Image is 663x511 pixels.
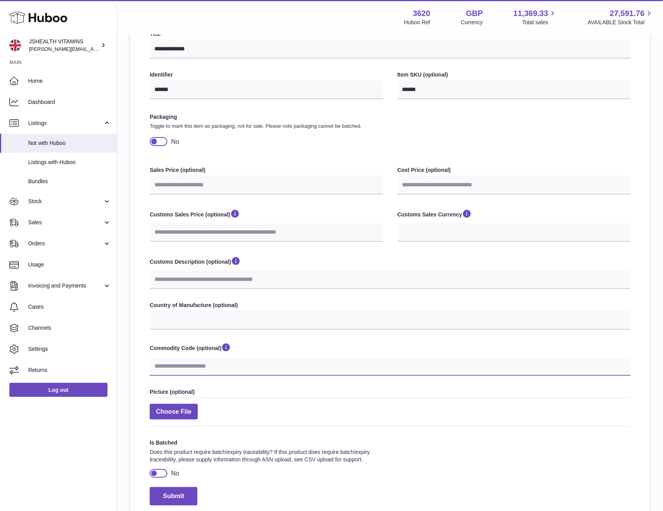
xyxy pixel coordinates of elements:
[150,113,631,121] label: Packaging
[28,139,111,147] span: Not with Huboo
[150,123,631,130] p: Toggle to mark this item as packaging, not for sale. Please note packaging cannot be batched.
[150,439,383,447] label: Is Batched
[9,383,108,397] a: Log out
[29,38,99,53] div: JSHEALTH VITAMINS
[28,240,103,247] span: Orders
[150,71,383,79] label: Identifier
[171,138,179,146] div: No
[28,219,103,226] span: Sales
[150,209,383,221] label: Customs Sales Price (optional)
[28,324,111,332] span: Channels
[28,120,103,127] span: Listings
[28,261,111,268] span: Usage
[522,19,557,26] span: Total sales
[397,71,631,79] label: Item SKU (optional)
[9,39,21,51] img: francesca@jshealthvitamins.com
[588,8,654,26] a: 27,591.76 AVAILABLE Stock Total
[28,345,111,353] span: Settings
[28,303,111,311] span: Cases
[150,342,631,355] label: Commodity Code (optional)
[29,46,157,52] span: [PERSON_NAME][EMAIL_ADDRESS][DOMAIN_NAME]
[397,209,631,221] label: Customs Sales Currency
[397,166,631,174] label: Cost Price (optional)
[404,19,430,26] div: Huboo Ref
[150,448,383,463] p: Does this product require batch/expiry traceability? If this product does require batch/expiry tr...
[171,469,179,478] div: No
[513,8,548,19] span: 11,369.33
[610,8,645,19] span: 27,591.76
[150,302,631,309] label: Country of Manufacture (optional)
[150,166,383,174] label: Sales Price (optional)
[513,8,557,26] a: 11,369.33 Total sales
[150,388,631,396] label: Picture (optional)
[28,178,111,185] span: Bundles
[28,366,111,374] span: Returns
[150,256,631,268] label: Customs Description (optional)
[413,8,430,19] strong: 3620
[28,159,111,166] span: Listings with Huboo
[28,98,111,106] span: Dashboard
[588,19,654,26] span: AVAILABLE Stock Total
[466,8,483,19] strong: GBP
[28,282,103,289] span: Invoicing and Payments
[150,404,198,420] span: Choose File
[28,77,111,85] span: Home
[150,487,197,506] button: Submit
[461,19,483,26] div: Currency
[28,198,103,205] span: Stock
